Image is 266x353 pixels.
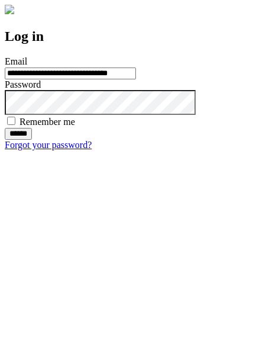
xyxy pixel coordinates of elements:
[5,79,41,89] label: Password
[5,5,14,14] img: logo-4e3dc11c47720685a147b03b5a06dd966a58ff35d612b21f08c02c0306f2b779.png
[5,140,92,150] a: Forgot your password?
[5,56,27,66] label: Email
[20,117,75,127] label: Remember me
[5,28,261,44] h2: Log in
